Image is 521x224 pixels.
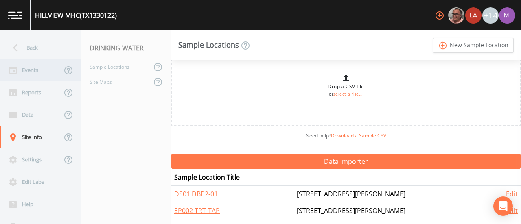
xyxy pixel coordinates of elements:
div: Sample Locations [178,41,250,50]
img: e2d790fa78825a4bb76dcb6ab311d44c [448,7,464,24]
div: Lauren Saenz [465,7,482,24]
a: select a file... [333,91,363,97]
small: or [329,91,363,97]
img: a1ea4ff7c53760f38bef77ef7c6649bf [499,7,515,24]
a: EP002 TRT-TAP [174,206,220,215]
a: Site Maps [81,74,151,89]
a: Sample Locations [81,59,151,74]
div: +14 [482,7,499,24]
span: Need help? [306,132,386,139]
div: Drop a CSV file [328,73,364,98]
img: cf6e799eed601856facf0d2563d1856d [465,7,482,24]
td: [STREET_ADDRESS][PERSON_NAME] [293,186,490,202]
div: Mike Franklin [448,7,465,24]
th: Sample Location Title [171,169,293,186]
td: [STREET_ADDRESS][PERSON_NAME] [293,202,490,219]
div: HILLVIEW MHC (TX1330122) [35,11,117,20]
a: add_circle_outlineNew Sample Location [433,38,514,53]
a: Download a Sample CSV [331,132,386,139]
i: add_circle_outline [438,41,448,50]
div: DRINKING WATER [81,37,171,59]
div: Open Intercom Messenger [493,196,513,216]
a: Edit [506,189,518,198]
a: DS01 DBP2-01 [174,189,218,198]
img: logo [8,11,22,19]
button: Data Importer [171,154,521,169]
